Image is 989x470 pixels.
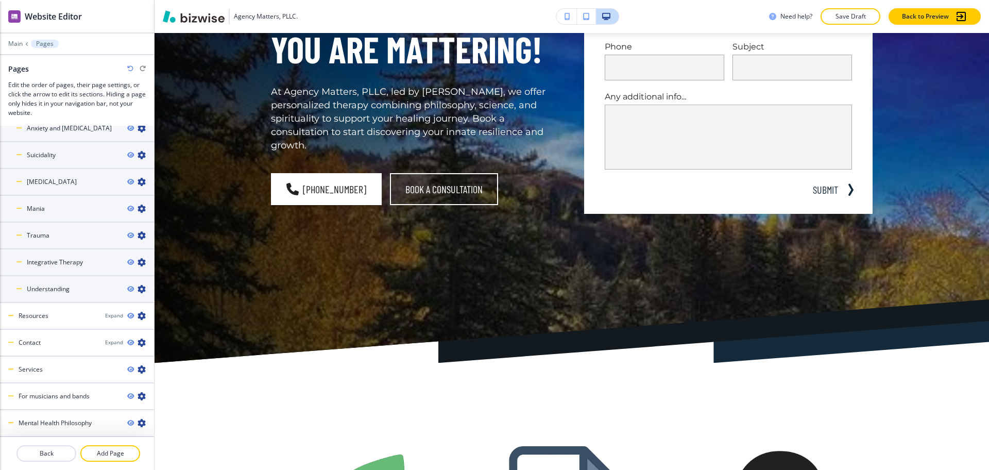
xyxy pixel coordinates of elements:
button: Add Page [80,445,140,462]
h4: Resources [19,311,48,321]
h3: Need help? [780,12,812,21]
p: Any additional info... [605,91,852,103]
button: Expand [105,312,123,320]
h2: Website Editor [25,10,82,23]
h4: Integrative Therapy [27,258,83,267]
h4: [MEDICAL_DATA] [27,177,77,187]
p: At Agency Matters, PLLC, led by [PERSON_NAME], we offer personalized therapy combining philosophy... [271,86,559,153]
h4: Mania [27,204,45,213]
img: editor icon [8,10,21,23]
button: Pages [31,40,59,48]
h4: Understanding [27,284,70,294]
h4: Trauma [27,231,49,240]
button: Main [8,40,23,47]
h4: Mental Health Philosophy [19,418,92,428]
p: Back to Preview [902,12,949,21]
a: [PHONE_NUMBER] [271,173,382,205]
p: Subject [732,41,852,53]
button: Book a Consultation [390,173,498,205]
button: Agency Matters, PLLC. [163,9,298,24]
p: Add Page [81,449,139,458]
p: Back [18,449,75,458]
h4: Services [19,365,43,374]
h4: Contact [19,338,41,347]
button: Expand [105,339,123,346]
p: Phone [605,41,724,53]
p: Save Draft [834,12,867,21]
h2: Pages [8,63,29,74]
button: Back to Preview [889,8,981,25]
button: Save Draft [821,8,880,25]
p: Pages [36,40,54,47]
h4: Suicidality [27,150,56,160]
h4: For musicians and bands [19,392,90,401]
h3: Agency Matters, PLLC. [234,12,298,21]
button: SUBMIT [809,182,842,197]
button: Back [16,445,76,462]
h4: Anxiety and [MEDICAL_DATA] [27,124,112,133]
img: Bizwise Logo [163,10,225,23]
h3: Edit the order of pages, their page settings, or click the arrow to edit its sections. Hiding a p... [8,80,146,117]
